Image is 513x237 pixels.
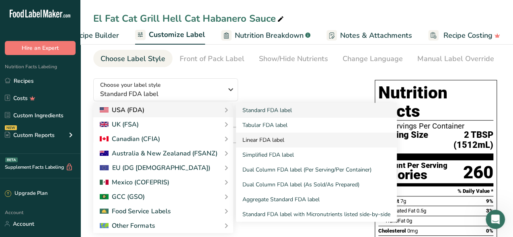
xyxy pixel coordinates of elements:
[385,208,415,214] span: Saturated Fat
[428,130,493,150] span: 2 TBSP (1512mL)
[326,27,412,45] a: Notes & Attachments
[100,163,210,173] div: EU (DG [DEMOGRAPHIC_DATA])
[443,30,492,41] span: Recipe Costing
[5,125,17,130] div: NEW
[236,118,397,133] a: Tabular FDA label
[236,192,397,207] a: Aggregate Standard FDA label
[5,41,76,55] button: Hire an Expert
[236,133,397,147] a: Linear FDA label
[400,198,406,204] span: 7g
[93,78,238,101] button: Choose your label style Standard FDA label
[236,162,397,177] a: Dual Column FDA label (Per Serving/Per Container)
[235,30,304,41] span: Nutrition Breakdown
[407,228,418,234] span: 0mg
[100,105,144,115] div: USA (FDA)
[5,131,55,139] div: Custom Reports
[100,221,155,231] div: Other Formats
[100,134,160,144] div: Canadian (CFIA)
[378,84,493,121] h1: Nutrition Facts
[236,147,397,162] a: Simplified FDA label
[236,207,397,222] a: Standard FDA label with Micronutrients listed side-by-side
[100,120,139,129] div: UK (FSA)
[463,162,493,183] div: 260
[100,206,170,216] div: Food Service Labels
[221,27,310,45] a: Nutrition Breakdown
[93,11,285,26] div: El Fat Cat Grill Hell Cat Habanero Sauce
[100,149,217,158] div: Australia & New Zealanad (FSANZ)
[100,178,169,187] div: Mexico (COFEPRIS)
[378,122,493,130] div: 12 Servings Per Container
[486,210,505,229] iframe: Intercom live chat
[343,53,403,64] div: Change Language
[486,208,493,214] span: 3%
[428,27,500,45] a: Recipe Costing
[417,53,494,64] div: Manual Label Override
[378,228,406,234] span: Cholesterol
[340,30,412,41] span: Notes & Attachments
[101,53,165,64] div: Choose Label Style
[149,29,205,40] span: Customize Label
[486,198,493,204] span: 9%
[55,27,119,45] a: Recipe Builder
[180,53,244,64] div: Front of Pack Label
[378,186,493,196] section: % Daily Value *
[378,169,447,181] div: Calories
[236,177,397,192] a: Dual Column FDA label (As Sold/As Prepared)
[378,130,428,150] span: Serving Size
[71,30,119,41] span: Recipe Builder
[236,103,397,118] a: Standard FDA label
[406,218,412,224] span: 0g
[100,194,109,200] img: 2Q==
[100,89,223,99] span: Standard FDA label
[259,53,328,64] div: Show/Hide Nutrients
[5,157,18,162] div: BETA
[417,208,426,214] span: 0.5g
[486,228,493,234] span: 0%
[378,162,447,170] div: Amount Per Serving
[100,192,145,202] div: GCC (GSO)
[5,190,47,198] div: Upgrade Plan
[135,26,205,45] a: Customize Label
[100,81,161,89] span: Choose your label style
